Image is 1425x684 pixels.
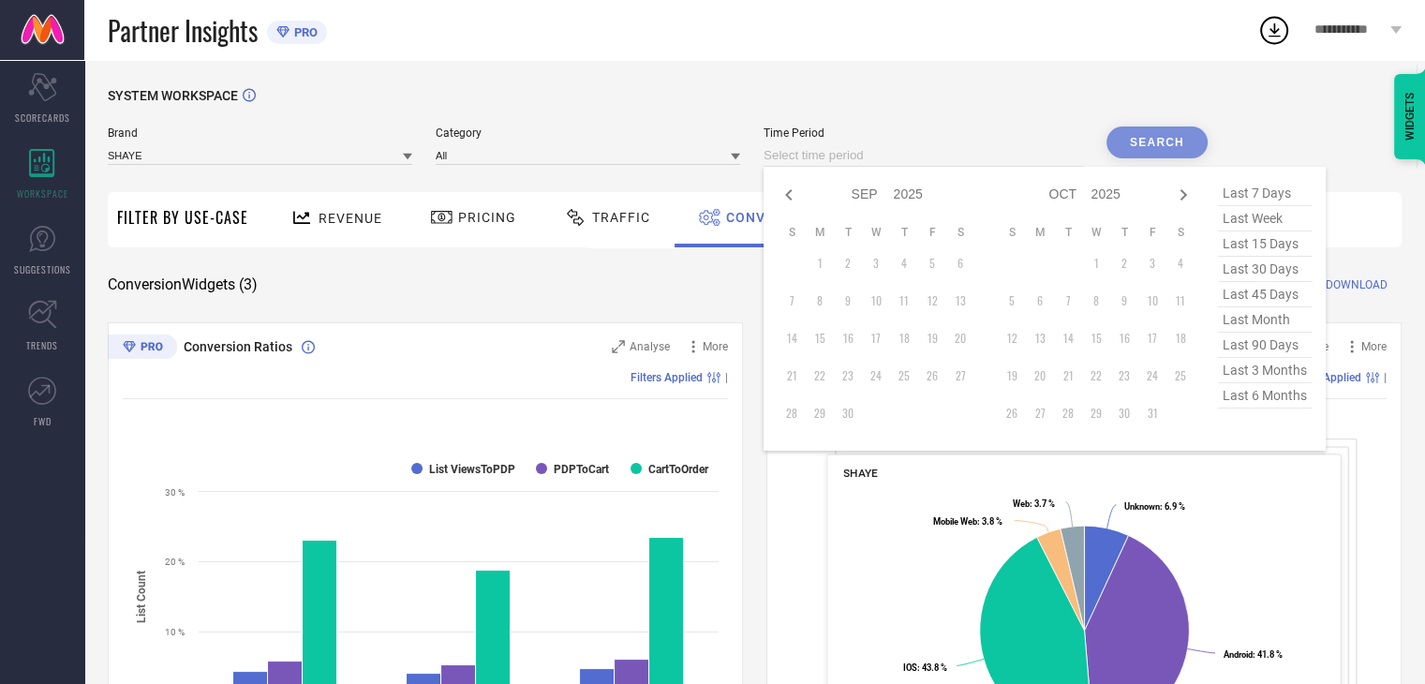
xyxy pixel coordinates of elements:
td: Tue Sep 16 2025 [834,324,862,352]
td: Fri Sep 19 2025 [918,324,946,352]
span: Partner Insights [108,11,258,50]
th: Monday [1026,225,1054,240]
span: Analyse [630,340,670,353]
td: Fri Oct 10 2025 [1138,287,1166,315]
th: Friday [918,225,946,240]
th: Tuesday [1054,225,1082,240]
tspan: Unknown [1124,501,1160,512]
td: Fri Sep 05 2025 [918,249,946,277]
td: Wed Sep 24 2025 [862,362,890,390]
span: PRO [289,25,318,39]
td: Sat Oct 18 2025 [1166,324,1195,352]
td: Wed Oct 08 2025 [1082,287,1110,315]
span: Brand [108,126,412,140]
tspan: Web [1013,498,1030,509]
tspan: Mobile Web [933,516,977,527]
td: Sun Oct 26 2025 [998,399,1026,427]
div: Next month [1172,184,1195,206]
td: Thu Oct 16 2025 [1110,324,1138,352]
td: Wed Sep 03 2025 [862,249,890,277]
span: | [1384,371,1387,384]
text: : 41.8 % [1224,649,1283,660]
td: Sat Sep 06 2025 [946,249,974,277]
tspan: Android [1224,649,1253,660]
td: Fri Oct 24 2025 [1138,362,1166,390]
span: last 3 months [1218,358,1312,383]
span: last 15 days [1218,231,1312,257]
span: FWD [34,414,52,428]
text: 20 % [165,557,185,567]
td: Thu Oct 30 2025 [1110,399,1138,427]
span: Filter By Use-Case [117,206,248,229]
span: last 7 days [1218,181,1312,206]
div: Open download list [1257,13,1291,47]
td: Mon Oct 13 2025 [1026,324,1054,352]
span: Pricing [458,210,516,225]
td: Mon Sep 08 2025 [806,287,834,315]
input: Select time period [764,144,1083,167]
text: 10 % [165,627,185,637]
td: Wed Oct 22 2025 [1082,362,1110,390]
span: SCORECARDS [15,111,70,125]
span: DOWNLOAD [1326,275,1388,294]
span: Filters Applied [631,371,703,384]
span: More [1361,340,1387,353]
td: Thu Sep 11 2025 [890,287,918,315]
span: last 45 days [1218,282,1312,307]
td: Mon Sep 01 2025 [806,249,834,277]
td: Sun Oct 12 2025 [998,324,1026,352]
td: Mon Oct 27 2025 [1026,399,1054,427]
td: Fri Oct 03 2025 [1138,249,1166,277]
td: Sun Oct 05 2025 [998,287,1026,315]
th: Saturday [946,225,974,240]
td: Sun Sep 28 2025 [778,399,806,427]
span: SYSTEM WORKSPACE [108,88,238,103]
span: SUGGESTIONS [14,262,71,276]
td: Thu Oct 02 2025 [1110,249,1138,277]
text: CartToOrder [648,463,709,476]
th: Sunday [778,225,806,240]
td: Thu Oct 09 2025 [1110,287,1138,315]
span: last month [1218,307,1312,333]
th: Tuesday [834,225,862,240]
div: Premium [108,335,177,363]
td: Tue Sep 23 2025 [834,362,862,390]
td: Mon Oct 06 2025 [1026,287,1054,315]
td: Sat Oct 11 2025 [1166,287,1195,315]
div: Previous month [778,184,800,206]
td: Tue Sep 09 2025 [834,287,862,315]
text: : 3.8 % [933,516,1002,527]
td: Sun Sep 07 2025 [778,287,806,315]
th: Friday [1138,225,1166,240]
td: Sat Sep 13 2025 [946,287,974,315]
td: Sun Sep 21 2025 [778,362,806,390]
td: Wed Sep 10 2025 [862,287,890,315]
td: Tue Oct 21 2025 [1054,362,1082,390]
span: | [725,371,728,384]
td: Wed Oct 29 2025 [1082,399,1110,427]
th: Thursday [1110,225,1138,240]
th: Sunday [998,225,1026,240]
td: Tue Oct 28 2025 [1054,399,1082,427]
td: Thu Sep 18 2025 [890,324,918,352]
td: Sat Oct 04 2025 [1166,249,1195,277]
td: Fri Oct 31 2025 [1138,399,1166,427]
td: Tue Sep 02 2025 [834,249,862,277]
text: PDPToCart [554,463,609,476]
td: Wed Oct 15 2025 [1082,324,1110,352]
svg: Zoom [612,340,625,353]
span: Conversion Ratios [184,339,292,354]
tspan: IOS [903,662,917,673]
td: Mon Sep 15 2025 [806,324,834,352]
td: Tue Oct 14 2025 [1054,324,1082,352]
span: More [703,340,728,353]
td: Wed Oct 01 2025 [1082,249,1110,277]
td: Sat Sep 20 2025 [946,324,974,352]
td: Sun Sep 14 2025 [778,324,806,352]
td: Mon Sep 22 2025 [806,362,834,390]
span: last week [1218,206,1312,231]
text: 30 % [165,487,185,498]
th: Monday [806,225,834,240]
th: Thursday [890,225,918,240]
tspan: List Count [135,570,148,622]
